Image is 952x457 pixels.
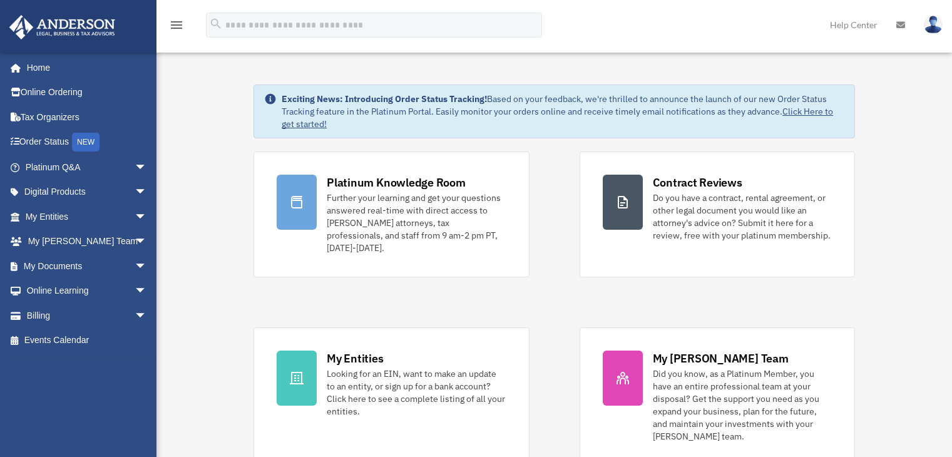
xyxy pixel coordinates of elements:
a: Contract Reviews Do you have a contract, rental agreement, or other legal document you would like... [580,151,855,277]
a: Order StatusNEW [9,130,166,155]
a: Events Calendar [9,328,166,353]
i: menu [169,18,184,33]
span: arrow_drop_down [135,229,160,255]
span: arrow_drop_down [135,303,160,329]
a: menu [169,22,184,33]
a: Platinum Knowledge Room Further your learning and get your questions answered real-time with dire... [253,151,529,277]
a: Online Learningarrow_drop_down [9,279,166,304]
span: arrow_drop_down [135,254,160,279]
a: Online Ordering [9,80,166,105]
div: My [PERSON_NAME] Team [653,351,789,366]
div: Further your learning and get your questions answered real-time with direct access to [PERSON_NAM... [327,192,506,254]
span: arrow_drop_down [135,180,160,205]
div: Did you know, as a Platinum Member, you have an entire professional team at your disposal? Get th... [653,367,832,443]
a: My [PERSON_NAME] Teamarrow_drop_down [9,229,166,254]
a: My Documentsarrow_drop_down [9,254,166,279]
img: Anderson Advisors Platinum Portal [6,15,119,39]
div: Do you have a contract, rental agreement, or other legal document you would like an attorney's ad... [653,192,832,242]
a: Digital Productsarrow_drop_down [9,180,166,205]
a: Billingarrow_drop_down [9,303,166,328]
div: Contract Reviews [653,175,742,190]
span: arrow_drop_down [135,155,160,180]
i: search [209,17,223,31]
div: Based on your feedback, we're thrilled to announce the launch of our new Order Status Tracking fe... [282,93,844,130]
a: Platinum Q&Aarrow_drop_down [9,155,166,180]
div: Looking for an EIN, want to make an update to an entity, or sign up for a bank account? Click her... [327,367,506,418]
a: Tax Organizers [9,105,166,130]
a: Home [9,55,160,80]
span: arrow_drop_down [135,279,160,304]
a: My Entitiesarrow_drop_down [9,204,166,229]
a: Click Here to get started! [282,106,833,130]
div: Platinum Knowledge Room [327,175,466,190]
span: arrow_drop_down [135,204,160,230]
strong: Exciting News: Introducing Order Status Tracking! [282,93,487,105]
div: My Entities [327,351,383,366]
div: NEW [72,133,100,151]
img: User Pic [924,16,943,34]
